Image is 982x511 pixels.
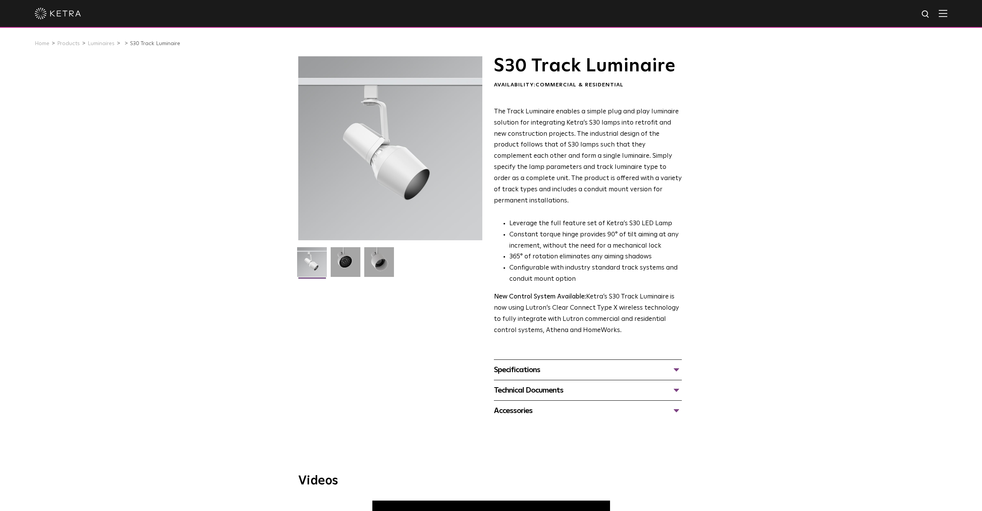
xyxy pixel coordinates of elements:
div: Accessories [494,405,682,417]
img: S30-Track-Luminaire-2021-Web-Square [297,247,327,283]
li: Constant torque hinge provides 90° of tilt aiming at any increment, without the need for a mechan... [509,229,682,252]
a: S30 Track Luminaire [130,41,180,46]
div: Availability: [494,81,682,89]
span: The Track Luminaire enables a simple plug and play luminaire solution for integrating Ketra’s S30... [494,108,682,204]
h1: S30 Track Luminaire [494,56,682,76]
li: 365° of rotation eliminates any aiming shadows [509,251,682,263]
img: 3b1b0dc7630e9da69e6b [331,247,360,283]
a: Home [35,41,49,46]
img: ketra-logo-2019-white [35,8,81,19]
img: Hamburger%20Nav.svg [939,10,947,17]
a: Products [57,41,80,46]
p: Ketra’s S30 Track Luminaire is now using Lutron’s Clear Connect Type X wireless technology to ful... [494,292,682,336]
img: search icon [921,10,931,19]
div: Specifications [494,364,682,376]
li: Configurable with industry standard track systems and conduit mount option [509,263,682,285]
a: Luminaires [88,41,115,46]
img: 9e3d97bd0cf938513d6e [364,247,394,283]
span: Commercial & Residential [536,82,624,88]
div: Technical Documents [494,384,682,396]
li: Leverage the full feature set of Ketra’s S30 LED Lamp [509,218,682,229]
strong: New Control System Available: [494,293,586,300]
h3: Videos [298,475,684,487]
